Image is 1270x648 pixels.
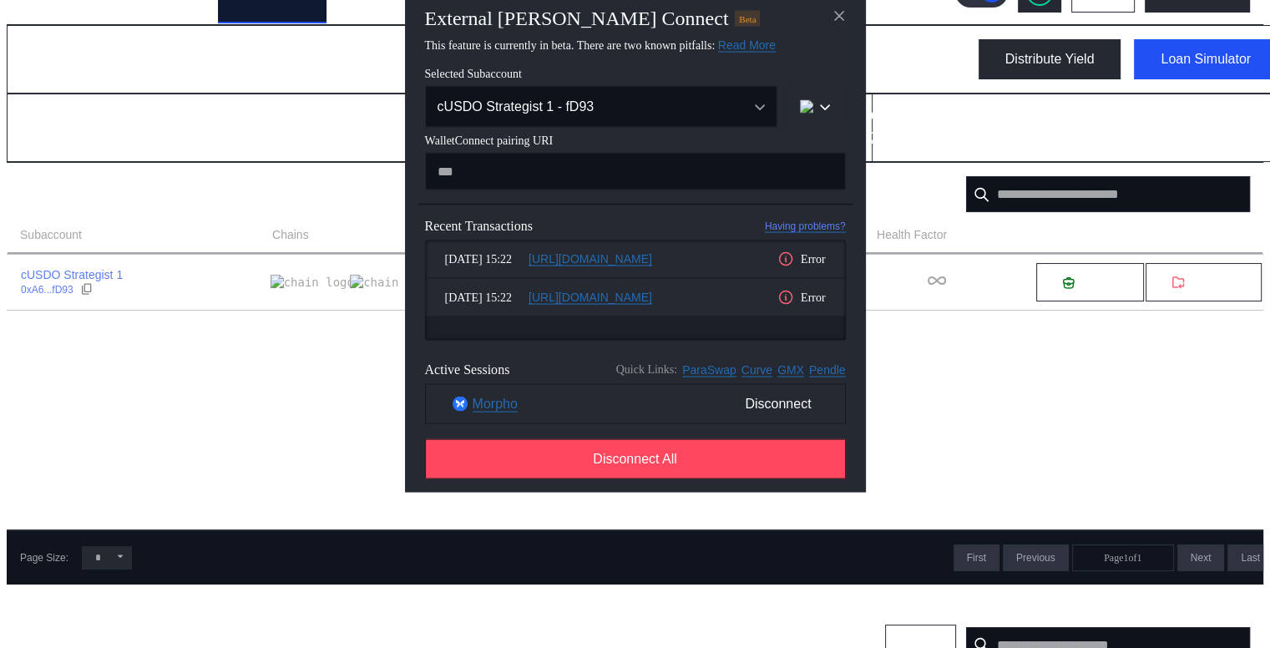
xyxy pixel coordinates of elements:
div: USD [169,128,204,148]
div: Page Size: [20,552,68,564]
div: 12,280,282.778 [21,128,162,148]
a: Read More [718,38,776,53]
h2: Total Balance [21,108,107,123]
span: Page 1 of 1 [1104,552,1141,564]
span: Disconnect All [593,452,677,467]
span: [DATE] 15:22 [445,252,523,266]
img: Morpho [453,397,468,412]
a: ParaSwap [682,362,736,377]
div: Distribute Yield [1005,52,1095,67]
span: WalletConnect pairing URI [425,134,846,148]
button: Disconnect All [425,439,846,479]
span: Last [1241,552,1260,564]
a: Morpho [473,396,518,412]
button: close modal [826,3,853,29]
a: GMX [777,362,804,377]
a: Pendle [809,362,846,377]
span: Chains [272,226,309,244]
span: Next [1191,552,1212,564]
span: Health Factor [877,226,947,244]
span: Active Sessions [425,362,510,377]
a: [URL][DOMAIN_NAME] [529,291,652,305]
button: MorphoMorphoDisconnect [425,384,846,424]
div: Error [777,289,826,306]
div: USD [1006,128,1041,148]
div: cUSDO Strategist 1 [21,267,123,282]
span: This feature is currently in beta. There are two known pitfalls: [425,39,776,52]
div: My Dashboard [21,44,175,75]
span: Withdraw [1192,276,1236,289]
button: chain logo [784,86,846,128]
div: Subaccounts [20,185,117,204]
span: [DATE] 15:22 [445,291,523,304]
a: Curve [741,362,772,377]
button: Open menu [425,86,777,128]
div: Loan Simulator [1161,52,1251,67]
span: Disconnect [738,390,817,418]
div: 0xA6...fD93 [21,284,73,296]
span: Previous [1016,552,1055,564]
div: Error [777,251,826,268]
span: Recent Transactions [425,219,533,234]
span: Deposit [1081,276,1117,289]
a: Having problems? [765,220,846,232]
a: [URL][DOMAIN_NAME] [529,252,652,266]
div: Beta [735,11,760,26]
img: chain logo [350,275,433,290]
img: chain logo [271,275,354,290]
h2: External [PERSON_NAME] Connect [425,8,729,30]
img: chain logo [800,100,813,114]
h2: Total Equity [858,108,934,123]
div: 12,280,282.778 [858,128,999,148]
span: First [967,552,986,564]
div: cUSDO Strategist 1 - fD93 [438,99,729,114]
span: Subaccount [20,226,82,244]
span: Selected Subaccount [425,68,846,81]
span: Quick Links: [616,363,678,377]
